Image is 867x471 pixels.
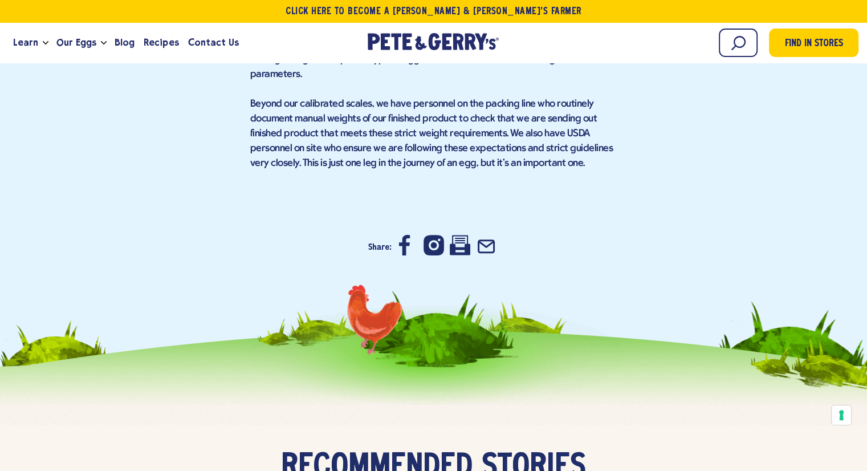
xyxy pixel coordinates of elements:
[769,29,858,57] a: Find in Stores
[101,41,107,45] button: Open the dropdown menu for Our Eggs
[9,27,43,58] a: Learn
[188,35,239,50] span: Contact Us
[43,41,48,45] button: Open the dropdown menu for Learn
[785,36,843,52] span: Find in Stores
[13,35,38,50] span: Learn
[110,27,139,58] a: Blog
[56,35,96,50] span: Our Eggs
[144,35,178,50] span: Recipes
[250,97,617,171] div: Beyond our calibrated scales, we have personnel on the packing line who routinely document manual...
[476,249,496,258] a: Share by Email
[832,405,851,425] button: Your consent preferences for tracking technologies
[719,29,758,57] input: Search
[115,35,135,50] span: Blog
[139,27,183,58] a: Recipes
[184,27,243,58] a: Contact Us
[368,232,392,263] h3: Share:
[52,27,101,58] a: Our Eggs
